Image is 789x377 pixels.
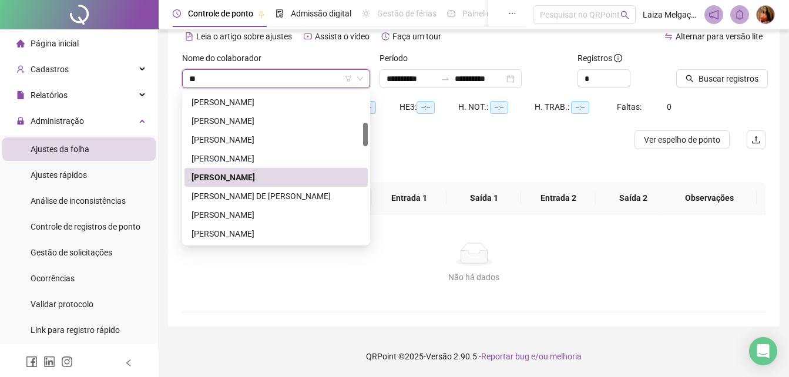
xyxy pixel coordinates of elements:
[481,352,582,361] span: Reportar bug e/ou melhoria
[447,9,455,18] span: dashboard
[192,171,361,184] div: [PERSON_NAME]
[458,100,535,114] div: H. NOT.:
[571,101,589,114] span: --:--
[61,356,73,368] span: instagram
[184,130,368,149] div: DANIELA APARECIDA MATOS GOMES
[184,149,368,168] div: DIANA NUNES DE ABREU
[426,352,452,361] span: Versão
[125,359,133,367] span: left
[16,65,25,73] span: user-add
[446,182,521,214] th: Saída 1
[188,9,253,18] span: Controle de ponto
[362,9,370,18] span: sun
[184,206,368,224] div: ERASMO CARLOS SILVA
[196,32,292,41] span: Leia o artigo sobre ajustes
[662,182,757,214] th: Observações
[676,32,763,41] span: Alternar para versão lite
[16,117,25,125] span: lock
[192,115,361,127] div: [PERSON_NAME]
[357,75,364,82] span: down
[16,39,25,48] span: home
[184,168,368,187] div: EDUARDO DOS SANTOS CARDOSO
[184,187,368,206] div: ELANE OLIVEIRA DE SANTANA LEITE
[751,135,761,144] span: upload
[196,271,751,284] div: Não há dados
[192,190,361,203] div: [PERSON_NAME] DE [PERSON_NAME]
[757,6,774,23] img: 85600
[192,96,361,109] div: [PERSON_NAME]
[43,356,55,368] span: linkedin
[490,101,508,114] span: --:--
[31,116,84,126] span: Administração
[184,224,368,243] div: ERICO RODRIGUES DOS SANTOS
[699,72,758,85] span: Buscar registros
[192,133,361,146] div: [PERSON_NAME]
[159,336,789,377] footer: QRPoint © 2025 - 2.90.5 -
[634,130,730,149] button: Ver espelho de ponto
[31,274,75,283] span: Ocorrências
[31,299,93,309] span: Validar protocolo
[31,39,79,48] span: Página inicial
[578,52,622,65] span: Registros
[26,356,38,368] span: facebook
[31,170,87,180] span: Ajustes rápidos
[16,91,25,99] span: file
[671,191,747,204] span: Observações
[185,32,193,41] span: file-text
[535,100,617,114] div: H. TRAB.:
[276,9,284,18] span: file-done
[508,9,516,18] span: ellipsis
[182,52,269,65] label: Nome do colaborador
[31,325,120,335] span: Link para registro rápido
[521,182,596,214] th: Entrada 2
[31,65,69,74] span: Cadastros
[31,90,68,100] span: Relatórios
[372,182,446,214] th: Entrada 1
[734,9,745,20] span: bell
[417,101,435,114] span: --:--
[192,227,361,240] div: [PERSON_NAME]
[184,93,368,112] div: CARLOS MENDES
[644,133,720,146] span: Ver espelho de ponto
[441,74,450,83] span: to
[192,208,361,221] div: [PERSON_NAME]
[31,144,89,154] span: Ajustes da folha
[749,337,777,365] div: Open Intercom Messenger
[31,222,140,231] span: Controle de registros de ponto
[380,52,415,65] label: Período
[291,9,351,18] span: Admissão digital
[709,9,719,20] span: notification
[304,32,312,41] span: youtube
[31,248,112,257] span: Gestão de solicitações
[377,9,437,18] span: Gestão de férias
[192,152,361,165] div: [PERSON_NAME]
[686,75,694,83] span: search
[392,32,441,41] span: Faça um tour
[676,69,768,88] button: Buscar registros
[399,100,458,114] div: HE 3:
[315,32,370,41] span: Assista o vídeo
[667,102,672,112] span: 0
[345,75,352,82] span: filter
[173,9,181,18] span: clock-circle
[381,32,390,41] span: history
[620,11,629,19] span: search
[643,8,697,21] span: Laiza Melgaço - DL Cargo
[184,112,368,130] div: CARLOS ROBERTO DOS SANTOS MORAIS
[441,74,450,83] span: swap-right
[617,102,643,112] span: Faltas:
[596,182,670,214] th: Saída 2
[462,9,508,18] span: Painel do DP
[614,54,622,62] span: info-circle
[664,32,673,41] span: swap
[258,11,265,18] span: pushpin
[31,196,126,206] span: Análise de inconsistências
